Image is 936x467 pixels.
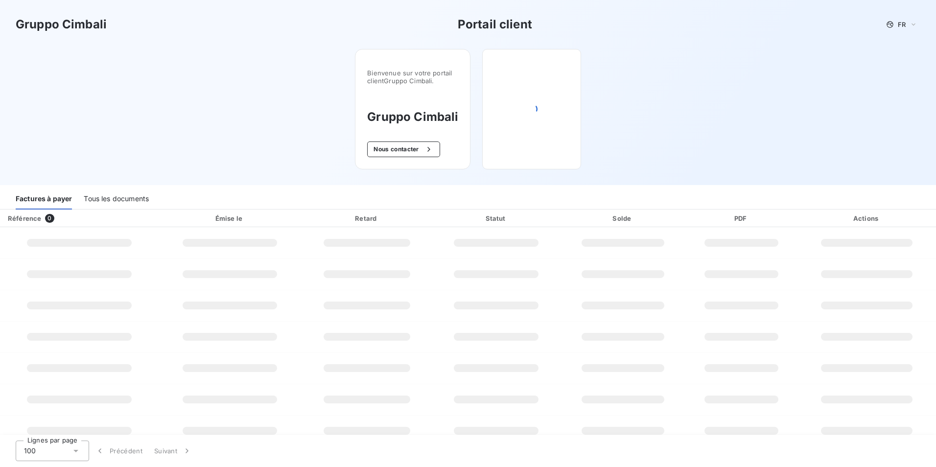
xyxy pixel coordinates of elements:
div: PDF [687,213,796,223]
div: Factures à payer [16,189,72,210]
div: Émise le [161,213,300,223]
span: 0 [45,214,54,223]
h3: Portail client [458,16,532,33]
div: Solde [562,213,683,223]
div: Référence [8,214,41,222]
button: Nous contacter [367,141,440,157]
span: Bienvenue sur votre portail client Gruppo Cimbali . [367,69,458,85]
div: Tous les documents [84,189,149,210]
span: 100 [24,446,36,456]
button: Suivant [148,441,198,461]
h3: Gruppo Cimbali [16,16,107,33]
button: Précédent [89,441,148,461]
span: FR [898,21,906,28]
div: Statut [434,213,559,223]
div: Retard [303,213,430,223]
h3: Gruppo Cimbali [367,108,458,126]
div: Actions [799,213,934,223]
